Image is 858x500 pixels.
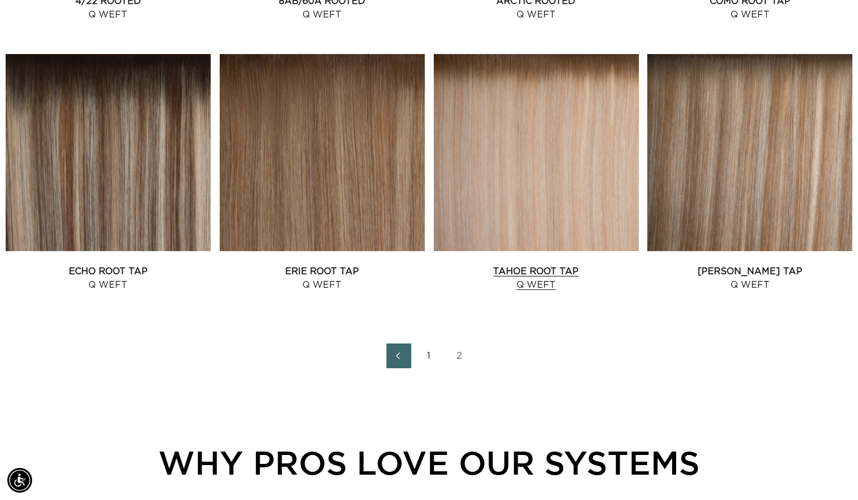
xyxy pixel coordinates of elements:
a: [PERSON_NAME] Tap Q Weft [647,265,852,292]
a: Echo Root Tap Q Weft [6,265,211,292]
a: Erie Root Tap Q Weft [220,265,425,292]
div: WHY PROS LOVE OUR SYSTEMS [68,438,790,487]
a: Page 1 [417,343,442,368]
iframe: Chat Widget [802,446,858,500]
a: Tahoe Root Tap Q Weft [434,265,639,292]
a: Previous page [386,343,411,368]
div: Accessibility Menu [7,468,32,493]
nav: Pagination [6,343,852,368]
a: Page 2 [447,343,472,368]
